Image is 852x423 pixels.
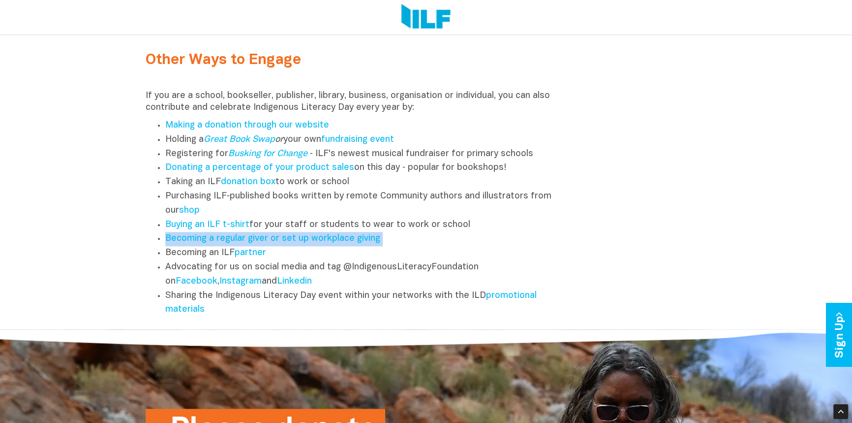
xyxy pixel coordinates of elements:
[165,221,249,229] a: Buying an ILF t-shirt
[165,218,563,232] li: for your staff or students to wear to work or school
[165,190,563,218] li: Purchasing ILF‑published books written by remote Community authors and illustrators from our
[401,4,450,31] img: Logo
[165,260,563,289] li: Advocating for us on social media and tag @IndigenousLiteracyFoundation on , and
[219,277,262,286] a: Instagram
[165,175,563,190] li: Taking an ILF to work or school
[146,90,563,114] p: If you are a school, bookseller, publisher, library, business, organisation or individual, you ca...
[277,277,312,286] a: Linkedin
[228,150,307,158] a: Busking for Change
[204,135,283,144] em: or
[179,206,200,215] a: shop
[165,163,354,172] a: Donating a percentage of your product sales
[321,135,394,144] a: fundraising event
[221,178,275,186] a: donation box
[204,135,275,144] a: Great Book Swap
[165,161,563,175] li: on this day ‑ popular for bookshops!
[165,147,563,162] li: Registering for ‑ ILF's newest musical fundraiser for primary schools
[165,289,563,318] li: Sharing the Indigenous Literacy Day event within your networks with the ILD
[833,404,848,419] div: Scroll Back to Top
[165,133,563,147] li: Holding a your own
[176,277,217,286] a: Facebook
[165,234,380,243] a: Becoming a regular giver or set up workplace giving
[165,121,329,130] a: Making a donation through our website
[146,52,563,68] h2: Other Ways to Engage
[235,249,266,257] a: partner
[165,246,563,260] li: Becoming an ILF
